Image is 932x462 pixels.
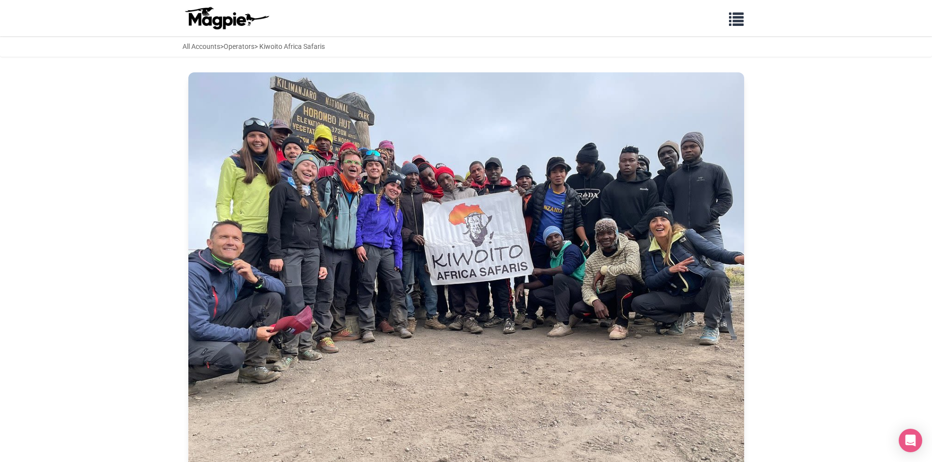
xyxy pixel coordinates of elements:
[182,6,271,30] img: logo-ab69f6fb50320c5b225c76a69d11143b.png
[224,43,254,50] a: Operators
[182,43,220,50] a: All Accounts
[899,429,922,452] div: Open Intercom Messenger
[182,41,325,52] div: > > Kiwoito Africa Safaris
